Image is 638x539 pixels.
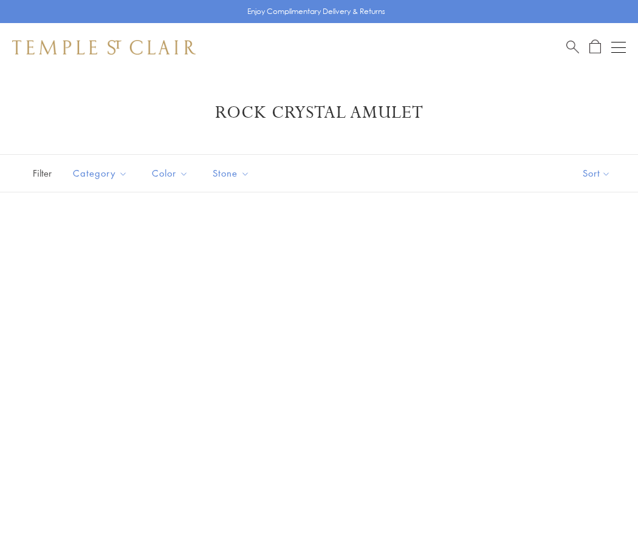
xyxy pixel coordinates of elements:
[143,160,197,187] button: Color
[207,166,259,181] span: Stone
[67,166,137,181] span: Category
[611,40,626,55] button: Open navigation
[589,39,601,55] a: Open Shopping Bag
[204,160,259,187] button: Stone
[64,160,137,187] button: Category
[146,166,197,181] span: Color
[566,39,579,55] a: Search
[555,155,638,192] button: Show sort by
[12,40,196,55] img: Temple St. Clair
[247,5,385,18] p: Enjoy Complimentary Delivery & Returns
[30,102,608,124] h1: Rock Crystal Amulet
